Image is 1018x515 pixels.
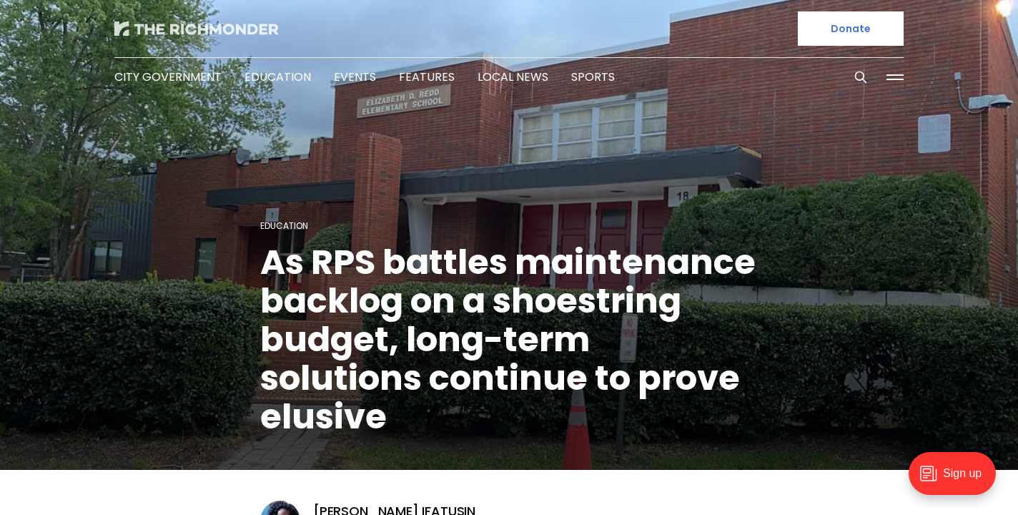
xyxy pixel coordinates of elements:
a: Education [244,69,311,85]
iframe: portal-trigger [896,445,1018,515]
a: Local News [478,69,548,85]
button: Search this site [850,67,871,88]
h1: As RPS battles maintenance backlog on a shoestring budget, long-term solutions continue to prove ... [260,243,758,436]
a: Education [260,220,308,232]
a: Features [399,69,455,85]
a: Sports [571,69,615,85]
a: City Government [114,69,222,85]
a: Donate [798,11,904,46]
img: The Richmonder [114,21,279,36]
a: Events [334,69,376,85]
